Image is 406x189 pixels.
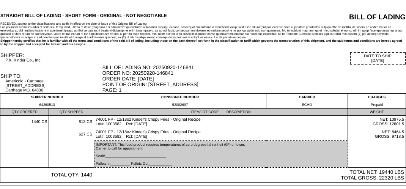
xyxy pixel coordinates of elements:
[5,58,101,63] div: P.K, Kinder Co., Inc.
[348,109,406,116] td: WEIGHT
[94,116,348,128] td: 74001 FP - 12/18oz Kinder's Crispy Fries - Original Recipe Lot#: 1003582 Rct: [DATE]
[94,94,266,109] td: CONSIGNEE NUMBER
[96,103,264,107] div: 52002697
[348,94,406,109] td: CHARGES
[348,116,406,128] td: NET: 10975.5 GROSS: 12601.5
[94,128,348,141] td: 74001 FP - 12/18oz Kinder's Crispy Fries - Original Recipe Lot#: 1003582 Rct: [DATE]
[0,109,49,116] td: QTY ORDERED
[350,52,406,65] div: DATE TO SHIP [DATE]
[49,109,94,116] td: QTY SHIPPED
[293,13,406,21] div: BILL OF LADING
[0,73,102,79] div: SHIP TO:
[0,167,94,183] td: TOTAL QTY: 1440
[49,128,94,141] td: 627 CS
[0,52,102,58] div: SHIPPER:
[0,116,49,128] td: 1440 CS
[348,128,406,141] td: NET: 8464.5 GROSS: 9718.5
[266,94,348,109] td: CARRIER
[94,141,348,167] td: IMPORTANT: This food product requires temperatures of zero degrees fahrenheit (0F) or lower. Carr...
[349,103,404,107] div: Prepaid
[268,103,346,107] div: ECHO
[94,167,406,183] td: TOTAL NET: 19440 LBS TOTAL GROSS: 22320 LBS
[102,65,406,93] div: BILL OF LADING NO: 20250920-146841 ORDER NO: 20250920-146841 ORDER DATE: [DATE] POINT OF ORIGIN: ...
[0,39,406,46] div: Shipper hereby certifies that he is familiar with all the terms and conditions of the said bill o...
[5,79,101,93] div: Americold - Carthage [STREET_ADDRESS] Carthage MO, 64836
[2,103,92,107] div: 64260513
[49,116,94,128] td: 813 CS
[94,109,348,116] td: ITEM/LOT CODE DESCRIPTION
[0,94,94,109] td: SHIPPER NUMBER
